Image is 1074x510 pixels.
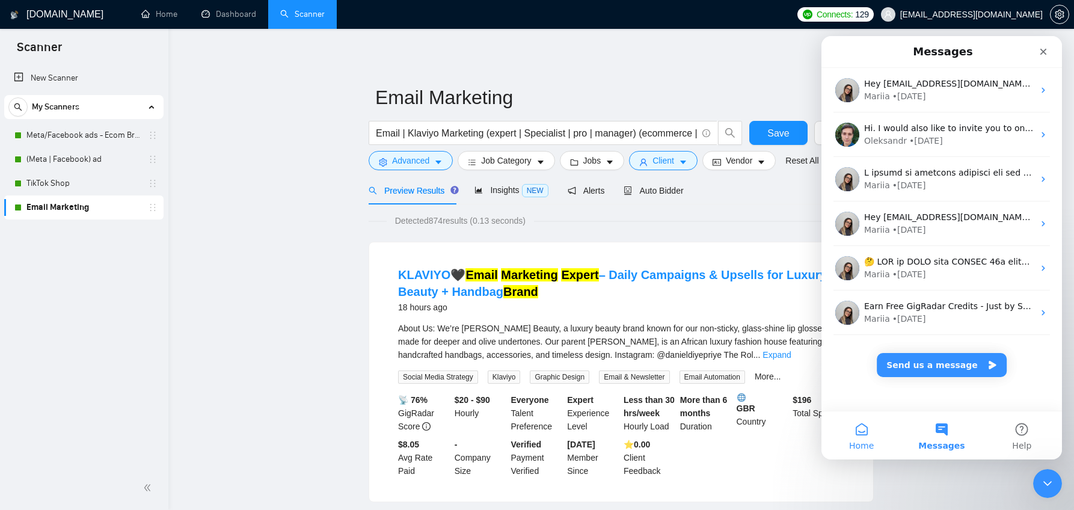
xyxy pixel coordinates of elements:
span: search [719,127,741,138]
a: (Meta | Facebook) ad [26,147,141,171]
span: holder [148,179,158,188]
div: Company Size [452,438,509,478]
div: Experience Level [565,393,621,433]
span: search [369,186,377,195]
span: Detected 874 results (0.13 seconds) [387,214,534,227]
button: copy [814,121,838,145]
div: • [DATE] [71,188,105,200]
div: Hourly Load [621,393,678,433]
mark: Marketing [501,268,557,281]
li: My Scanners [4,95,164,220]
button: search [8,97,28,117]
span: Home [28,405,52,414]
mark: Email [465,268,497,281]
button: Send us a message [55,317,185,341]
a: Meta/Facebook ads - Ecom Broader [26,123,141,147]
a: setting [1050,10,1069,19]
div: GigRadar Score [396,393,452,433]
button: setting [1050,5,1069,24]
img: Profile image for Mariia [14,176,38,200]
span: info-circle [702,129,710,137]
button: idcardVendorcaret-down [702,151,776,170]
div: Hourly [452,393,509,433]
a: searchScanner [280,9,325,19]
button: Help [161,375,241,423]
span: caret-down [536,158,545,167]
div: Country [734,393,791,433]
img: Profile image for Mariia [14,131,38,155]
button: barsJob Categorycaret-down [458,151,554,170]
a: dashboardDashboard [201,9,256,19]
span: Client [652,154,674,167]
a: Reset All [785,154,818,167]
a: KLAVIYO🖤Email Marketing Expert– Daily Campaigns & Upsells for Luxury Beauty + HandbagBrand [398,268,827,298]
span: Social Media Strategy [398,370,478,384]
div: Payment Verified [509,438,565,478]
button: search [718,121,742,145]
span: Klaviyo [488,370,521,384]
span: Help [191,405,210,414]
div: • [DATE] [88,99,121,111]
span: ... [753,350,761,360]
div: Avg Rate Paid [396,438,452,478]
span: setting [379,158,387,167]
span: search [9,103,27,111]
div: • [DATE] [71,277,105,289]
span: user [884,10,892,19]
div: • [DATE] [71,232,105,245]
mark: Expert [561,268,598,281]
span: caret-down [679,158,687,167]
div: Mariia [43,54,69,67]
span: holder [148,203,158,212]
input: Search Freelance Jobs... [376,126,697,141]
button: Messages [80,375,160,423]
div: Client Feedback [621,438,678,478]
a: Expand [763,350,791,360]
a: TikTok Shop [26,171,141,195]
div: • [DATE] [71,143,105,156]
div: Tooltip anchor [449,185,460,195]
div: Member Since [565,438,621,478]
img: Profile image for Mariia [14,265,38,289]
img: logo [10,5,19,25]
span: caret-down [434,158,443,167]
b: More than 6 months [680,395,728,418]
b: Everyone [511,395,549,405]
button: Save [749,121,808,145]
div: 18 hours ago [398,300,844,315]
span: Email Automation [680,370,745,384]
span: Connects: [817,8,853,21]
div: • [DATE] [71,54,105,67]
b: - [455,440,458,449]
img: Profile image for Oleksandr [14,87,38,111]
button: settingAdvancedcaret-down [369,151,453,170]
span: holder [148,155,158,164]
span: Save [767,126,789,141]
div: Oleksandr [43,99,85,111]
span: notification [568,186,576,195]
img: upwork-logo.png [803,10,812,19]
b: ⭐️ 0.00 [624,440,650,449]
b: Less than 30 hrs/week [624,395,675,418]
img: Profile image for Mariia [14,220,38,244]
span: caret-down [606,158,614,167]
b: 📡 76% [398,395,428,405]
div: Talent Preference [509,393,565,433]
div: About Us: We’re Daniel Diyepriye Beauty, a luxury beauty brand known for our non-sticky, glass-sh... [398,322,844,361]
li: New Scanner [4,66,164,90]
span: Advanced [392,154,429,167]
span: user [639,158,648,167]
div: Total Spent [790,393,847,433]
span: copy [815,127,838,138]
div: Mariia [43,277,69,289]
span: Scanner [7,38,72,64]
b: $8.05 [398,440,419,449]
span: bars [468,158,476,167]
iframe: Intercom live chat [1033,469,1062,498]
a: More... [755,372,781,381]
mark: Brand [503,285,538,298]
iframe: Intercom live chat [821,36,1062,459]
